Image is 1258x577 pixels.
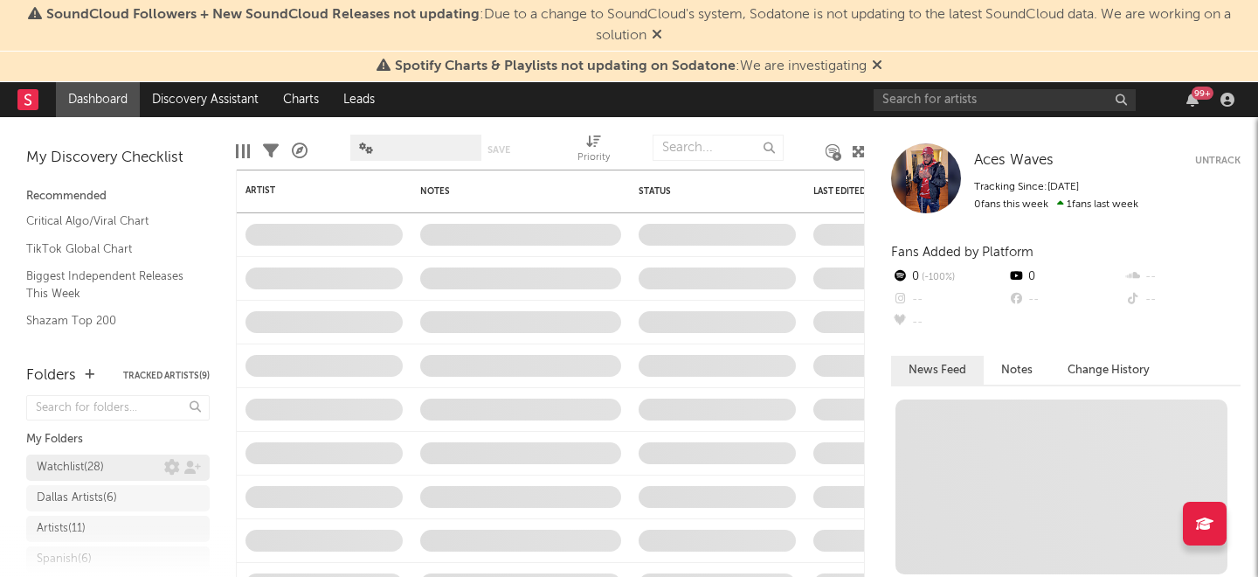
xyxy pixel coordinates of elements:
[26,212,192,231] a: Critical Algo/Viral Chart
[984,356,1050,385] button: Notes
[813,186,874,197] div: Last Edited
[331,82,387,117] a: Leads
[26,186,210,207] div: Recommended
[37,518,86,539] div: Artists ( 11 )
[263,126,279,177] div: Filters
[974,199,1048,210] span: 0 fans this week
[26,240,192,259] a: TikTok Global Chart
[26,485,210,511] a: Dallas Artists(6)
[46,8,480,22] span: SoundCloud Followers + New SoundCloud Releases not updating
[123,372,210,380] button: Tracked Artists(9)
[891,266,1007,288] div: 0
[652,29,662,43] span: Dismiss
[140,82,271,117] a: Discovery Assistant
[37,549,92,570] div: Spanish ( 6 )
[974,152,1054,170] a: Aces Waves
[974,199,1138,210] span: 1 fans last week
[271,82,331,117] a: Charts
[891,311,1007,334] div: --
[292,126,308,177] div: A&R Pipeline
[1195,152,1241,170] button: Untrack
[1124,266,1241,288] div: --
[639,186,752,197] div: Status
[577,148,610,169] div: Priority
[395,59,867,73] span: : We are investigating
[874,89,1136,111] input: Search for artists
[891,288,1007,311] div: --
[56,82,140,117] a: Dashboard
[26,365,76,386] div: Folders
[26,516,210,542] a: Artists(11)
[395,59,736,73] span: Spotify Charts & Playlists not updating on Sodatone
[974,153,1054,168] span: Aces Waves
[236,126,250,177] div: Edit Columns
[891,356,984,385] button: News Feed
[37,488,117,509] div: Dallas Artists ( 6 )
[26,148,210,169] div: My Discovery Checklist
[26,395,210,421] input: Search for folders...
[653,135,784,161] input: Search...
[487,145,510,155] button: Save
[872,59,882,73] span: Dismiss
[1192,87,1213,100] div: 99 +
[420,186,595,197] div: Notes
[26,311,192,330] a: Shazam Top 200
[26,267,192,302] a: Biggest Independent Releases This Week
[46,8,1231,43] span: : Due to a change to SoundCloud's system, Sodatone is not updating to the latest SoundCloud data....
[1007,266,1123,288] div: 0
[891,246,1033,259] span: Fans Added by Platform
[974,182,1079,192] span: Tracking Since: [DATE]
[245,185,377,196] div: Artist
[26,455,210,481] a: Watchlist(28)
[26,429,210,450] div: My Folders
[1124,288,1241,311] div: --
[1050,356,1167,385] button: Change History
[1186,93,1199,107] button: 99+
[577,126,610,177] div: Priority
[1007,288,1123,311] div: --
[919,273,955,282] span: -100 %
[37,457,104,478] div: Watchlist ( 28 )
[26,546,210,573] a: Spanish(6)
